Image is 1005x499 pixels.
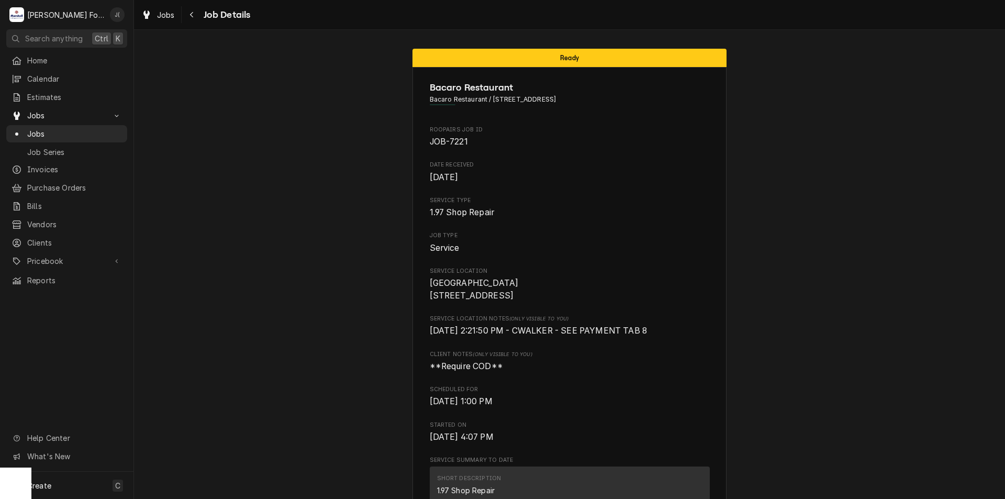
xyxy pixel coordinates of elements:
[184,6,200,23] button: Navigate back
[6,125,127,142] a: Jobs
[430,396,493,406] span: [DATE] 1:00 PM
[27,256,106,267] span: Pricebook
[27,73,122,84] span: Calendar
[560,54,579,61] span: Ready
[9,7,24,22] div: Marshall Food Equipment Service's Avatar
[430,231,710,254] div: Job Type
[430,326,647,336] span: [DATE] 2:21:50 PM - CWALKER - SEE PAYMENT TAB 8
[430,136,710,148] span: Roopairs Job ID
[27,219,122,230] span: Vendors
[9,7,24,22] div: M
[6,448,127,465] a: Go to What's New
[27,9,104,20] div: [PERSON_NAME] Food Equipment Service
[6,70,127,87] a: Calendar
[437,485,495,496] div: 1.97 Shop Repair
[430,243,460,253] span: Service
[25,33,83,44] span: Search anything
[27,451,121,462] span: What's New
[430,421,710,443] div: Started On
[27,55,122,66] span: Home
[430,161,710,183] div: Date Received
[6,216,127,233] a: Vendors
[430,137,468,147] span: JOB-7221
[430,278,519,301] span: [GEOGRAPHIC_DATA] [STREET_ADDRESS]
[430,267,710,275] span: Service Location
[430,172,459,182] span: [DATE]
[27,92,122,103] span: Estimates
[6,161,127,178] a: Invoices
[430,360,710,373] span: [object Object]
[430,431,710,443] span: Started On
[430,315,710,323] span: Service Location Notes
[27,481,51,490] span: Create
[115,480,120,491] span: C
[6,179,127,196] a: Purchase Orders
[473,351,532,357] span: (Only Visible to You)
[110,7,125,22] div: J(
[137,6,179,24] a: Jobs
[27,275,122,286] span: Reports
[430,350,710,359] span: Client Notes
[430,81,710,113] div: Client Information
[430,395,710,408] span: Scheduled For
[430,277,710,302] span: Service Location
[437,474,501,483] div: Short Description
[27,237,122,248] span: Clients
[430,196,710,205] span: Service Type
[27,128,122,139] span: Jobs
[430,206,710,219] span: Service Type
[430,81,710,95] span: Name
[116,33,120,44] span: K
[6,107,127,124] a: Go to Jobs
[27,201,122,212] span: Bills
[27,147,122,158] span: Job Series
[430,95,710,104] span: Address
[6,143,127,161] a: Job Series
[430,456,710,464] span: Service Summary To Date
[412,49,727,67] div: Status
[6,429,127,447] a: Go to Help Center
[430,231,710,240] span: Job Type
[27,110,106,121] span: Jobs
[27,164,122,175] span: Invoices
[509,316,568,321] span: (Only Visible to You)
[6,234,127,251] a: Clients
[27,433,121,443] span: Help Center
[430,385,710,408] div: Scheduled For
[430,126,710,134] span: Roopairs Job ID
[110,7,125,22] div: Jeff Debigare (109)'s Avatar
[157,9,175,20] span: Jobs
[430,267,710,302] div: Service Location
[430,325,710,337] span: [object Object]
[430,196,710,219] div: Service Type
[430,126,710,148] div: Roopairs Job ID
[95,33,108,44] span: Ctrl
[6,272,127,289] a: Reports
[430,171,710,184] span: Date Received
[430,385,710,394] span: Scheduled For
[430,432,494,442] span: [DATE] 4:07 PM
[430,207,495,217] span: 1.97 Shop Repair
[6,252,127,270] a: Go to Pricebook
[6,88,127,106] a: Estimates
[6,29,127,48] button: Search anythingCtrlK
[430,242,710,254] span: Job Type
[6,52,127,69] a: Home
[430,315,710,337] div: [object Object]
[200,8,251,22] span: Job Details
[430,350,710,373] div: [object Object]
[27,182,122,193] span: Purchase Orders
[6,197,127,215] a: Bills
[430,421,710,429] span: Started On
[430,161,710,169] span: Date Received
